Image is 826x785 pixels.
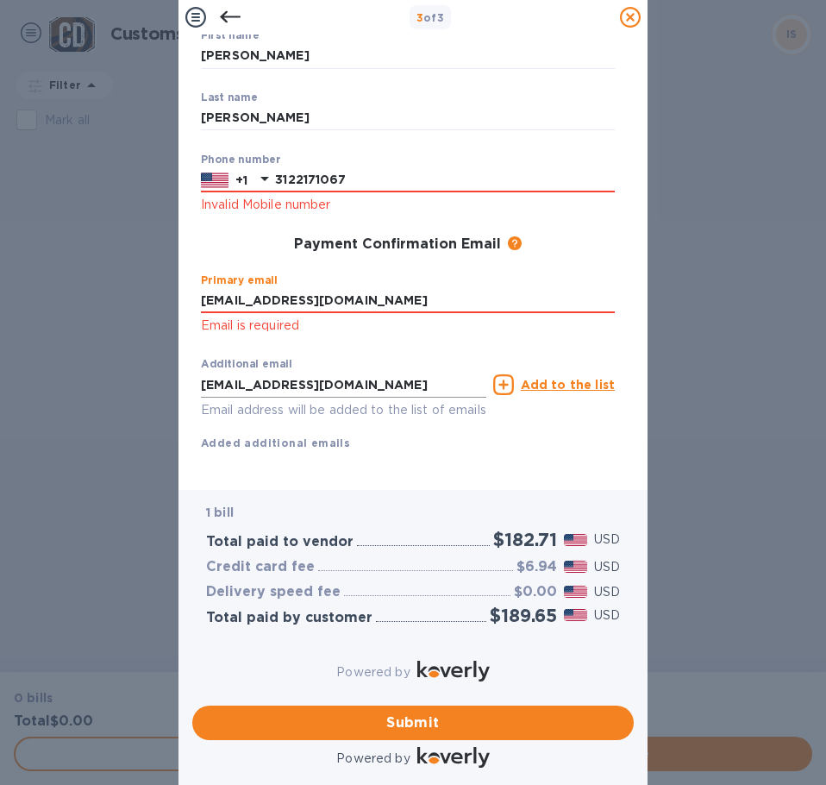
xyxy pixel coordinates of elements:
b: Added additional emails [201,436,350,449]
p: +1 [235,172,247,189]
h3: Delivery speed fee [206,584,341,600]
img: USD [564,609,587,621]
b: 1 bill [206,506,234,519]
h3: Payment Confirmation Email [294,236,501,253]
input: Enter your phone number [275,167,615,193]
img: Logo [417,747,490,768]
b: of 3 [416,11,445,24]
p: USD [594,531,620,549]
label: First name [201,31,259,41]
p: Powered by [336,750,410,768]
h2: $182.71 [493,529,557,550]
p: USD [594,606,620,625]
h3: $0.00 [514,584,557,600]
span: Submit [206,713,620,733]
input: Enter your first name [201,43,615,69]
img: USD [564,586,587,598]
p: USD [594,583,620,601]
p: Invalid Mobile number [201,195,615,215]
span: 3 [416,11,423,24]
h3: Total paid to vendor [206,534,354,550]
h3: $6.94 [516,559,557,575]
p: USD [594,558,620,576]
u: Add to the list [521,378,615,392]
img: US [201,171,228,190]
button: Submit [192,706,634,740]
input: Enter additional email [201,372,486,398]
h2: $189.65 [490,605,557,626]
img: USD [564,561,587,573]
img: Logo [417,661,490,681]
label: Additional email [201,360,292,370]
label: Phone number [201,154,280,165]
label: Last name [201,92,258,103]
img: USD [564,534,587,546]
h3: Total paid by customer [206,610,372,626]
h3: Credit card fee [206,559,315,575]
p: Email address will be added to the list of emails [201,400,486,420]
label: Primary email [201,275,278,286]
p: Email is required [201,316,615,336]
input: Enter your last name [201,105,615,131]
input: Enter your primary email [201,288,615,314]
p: Powered by [336,663,410,681]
